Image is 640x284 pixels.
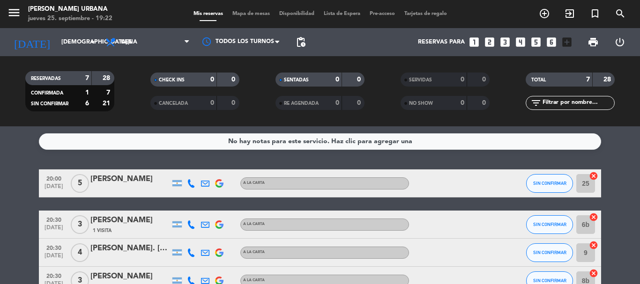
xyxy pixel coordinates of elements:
span: RE AGENDADA [284,101,319,106]
button: SIN CONFIRMAR [526,243,573,262]
strong: 0 [357,100,363,106]
strong: 7 [85,75,89,81]
strong: 21 [103,100,112,107]
strong: 28 [103,75,112,81]
span: NO SHOW [409,101,433,106]
span: [DATE] [42,253,66,263]
span: 20:30 [42,270,66,281]
div: [PERSON_NAME] [90,214,170,226]
strong: 0 [357,76,363,83]
span: Pre-acceso [365,11,400,16]
i: looks_4 [514,36,527,48]
span: TOTAL [531,78,546,82]
span: 20:30 [42,242,66,253]
strong: 0 [210,76,214,83]
i: looks_6 [545,36,558,48]
span: Tarjetas de regalo [400,11,452,16]
span: A LA CARTA [243,181,265,185]
div: LOG OUT [606,28,633,56]
span: SIN CONFIRMAR [533,278,566,283]
strong: 0 [231,100,237,106]
strong: 0 [461,100,464,106]
img: google-logo.png [215,248,223,257]
div: [PERSON_NAME] [90,173,170,185]
div: No hay notas para este servicio. Haz clic para agregar una [228,136,412,147]
strong: 7 [586,76,590,83]
button: menu [7,6,21,23]
i: search [615,8,626,19]
span: SIN CONFIRMAR [533,181,566,186]
span: SENTADAS [284,78,309,82]
span: 20:00 [42,173,66,183]
span: SIN CONFIRMAR [31,102,68,106]
span: A LA CARTA [243,222,265,226]
button: SIN CONFIRMAR [526,215,573,234]
span: A LA CARTA [243,278,265,282]
span: CONFIRMADA [31,91,63,95]
i: looks_one [468,36,480,48]
div: [PERSON_NAME] [90,270,170,283]
i: filter_list [530,97,542,109]
span: SIN CONFIRMAR [533,250,566,255]
i: cancel [589,212,598,222]
strong: 0 [335,76,339,83]
strong: 28 [603,76,613,83]
span: Mapa de mesas [228,11,275,16]
span: RESERVADAS [31,76,61,81]
span: Lista de Espera [319,11,365,16]
span: 3 [71,215,89,234]
strong: 0 [335,100,339,106]
i: power_settings_new [614,36,625,48]
i: add_box [561,36,573,48]
strong: 7 [106,89,112,96]
span: SIN CONFIRMAR [533,222,566,227]
div: [PERSON_NAME]. [PERSON_NAME] [90,242,170,255]
span: SERVIDAS [409,78,432,82]
i: cancel [589,269,598,278]
i: looks_3 [499,36,511,48]
span: Disponibilidad [275,11,319,16]
strong: 0 [482,76,488,83]
span: 5 [71,174,89,193]
span: CANCELADA [159,101,188,106]
strong: 6 [85,100,89,107]
i: menu [7,6,21,20]
div: [PERSON_NAME] Urbana [28,5,112,14]
strong: 0 [482,100,488,106]
span: A LA CARTA [243,250,265,254]
img: google-logo.png [215,179,223,188]
i: [DATE] [7,32,57,52]
i: turned_in_not [589,8,601,19]
span: [DATE] [42,183,66,194]
input: Filtrar por nombre... [542,98,614,108]
i: exit_to_app [564,8,575,19]
span: [DATE] [42,225,66,235]
strong: 0 [231,76,237,83]
button: SIN CONFIRMAR [526,174,573,193]
i: looks_two [484,36,496,48]
strong: 0 [210,100,214,106]
span: 1 Visita [93,227,112,234]
span: CHECK INS [159,78,185,82]
i: arrow_drop_down [87,36,98,48]
i: cancel [589,240,598,250]
img: google-logo.png [215,220,223,229]
strong: 1 [85,89,89,96]
i: cancel [589,171,598,181]
span: 20:30 [42,214,66,225]
span: Cena [121,39,137,45]
span: pending_actions [295,36,306,48]
span: print [588,36,599,48]
span: Mis reservas [189,11,228,16]
strong: 0 [461,76,464,83]
div: jueves 25. septiembre - 19:22 [28,14,112,23]
span: Reservas para [418,39,465,45]
i: looks_5 [530,36,542,48]
i: add_circle_outline [539,8,550,19]
span: 4 [71,243,89,262]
